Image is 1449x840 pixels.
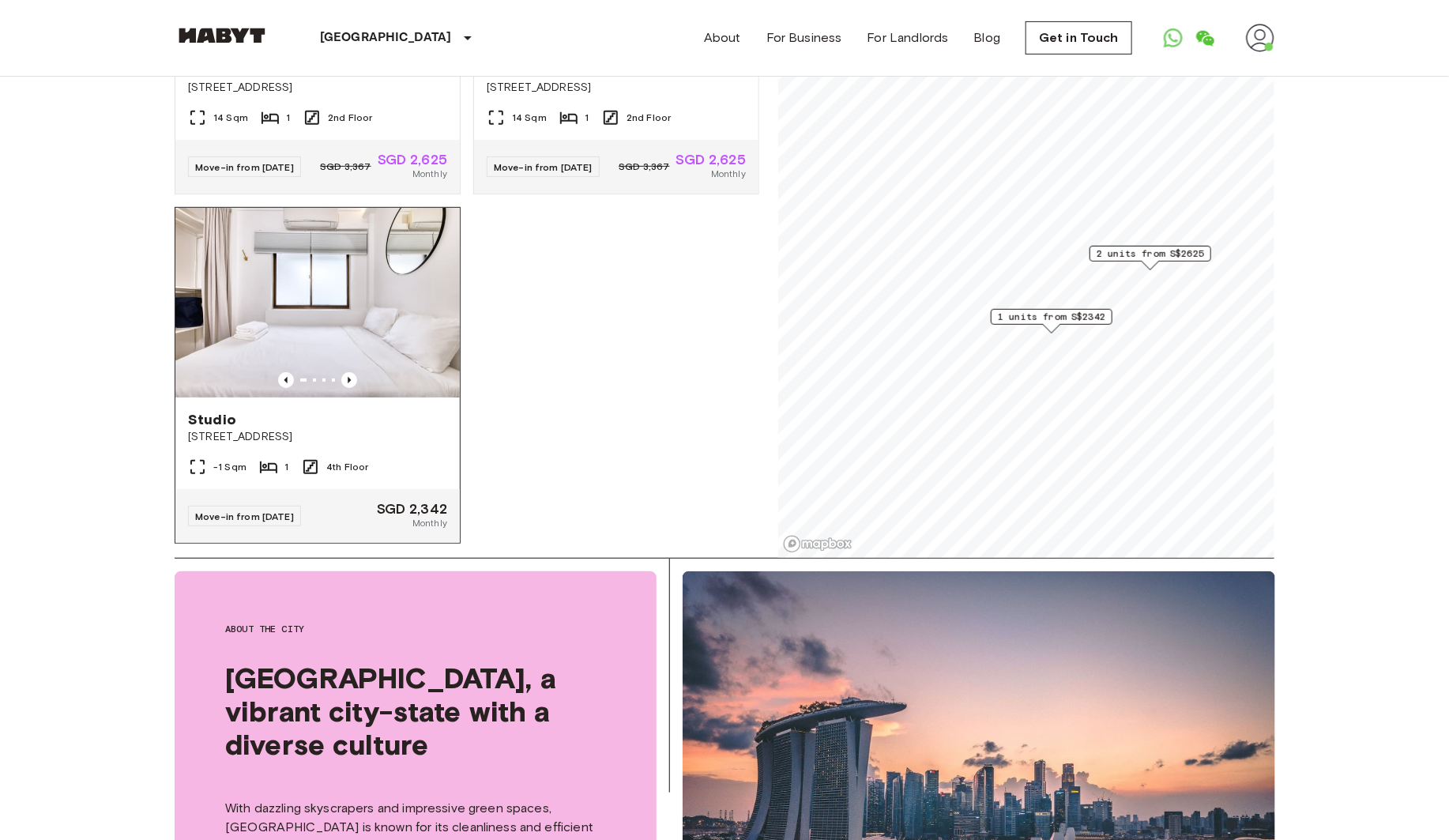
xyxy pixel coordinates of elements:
[512,111,547,125] span: 14 Sqm
[619,160,669,174] span: SGD 3,367
[320,28,452,47] p: [GEOGRAPHIC_DATA]
[766,28,842,47] a: For Business
[494,161,593,173] span: Move-in from [DATE]
[341,372,357,388] button: Previous image
[1090,246,1211,270] div: Map marker
[278,372,294,388] button: Previous image
[213,460,247,474] span: -1 Sqm
[284,460,288,474] span: 1
[974,28,1001,47] a: Blog
[377,502,447,516] span: SGD 2,342
[175,208,460,397] img: Marketing picture of unit SG-01-059-004-01
[868,28,949,47] a: For Landlords
[1157,22,1189,54] a: Open WhatsApp
[412,516,447,530] span: Monthly
[213,111,248,125] span: 14 Sqm
[487,80,746,96] span: [STREET_ADDRESS]
[225,661,606,761] span: [GEOGRAPHIC_DATA], a vibrant city-state with a diverse culture
[1189,22,1221,54] a: Open WeChat
[188,80,447,96] span: [STREET_ADDRESS]
[195,161,294,173] span: Move-in from [DATE]
[704,28,741,47] a: About
[175,207,461,544] a: Marketing picture of unit SG-01-059-004-01Previous imagePrevious imageStudio[STREET_ADDRESS]-1 Sq...
[195,510,294,522] span: Move-in from [DATE]
[711,167,746,181] span: Monthly
[378,153,447,167] span: SGD 2,625
[1026,21,1132,55] a: Get in Touch
[225,622,606,636] span: About the city
[1097,247,1204,261] span: 2 units from S$2625
[991,309,1112,333] div: Map marker
[783,535,852,553] a: Mapbox logo
[320,160,371,174] span: SGD 3,367
[585,111,589,125] span: 1
[286,111,290,125] span: 1
[328,111,372,125] span: 2nd Floor
[627,111,671,125] span: 2nd Floor
[998,310,1105,324] span: 1 units from S$2342
[676,153,746,167] span: SGD 2,625
[188,429,447,445] span: [STREET_ADDRESS]
[188,410,236,429] span: Studio
[412,167,447,181] span: Monthly
[175,28,269,43] img: Habyt
[326,460,368,474] span: 4th Floor
[1246,24,1274,52] img: avatar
